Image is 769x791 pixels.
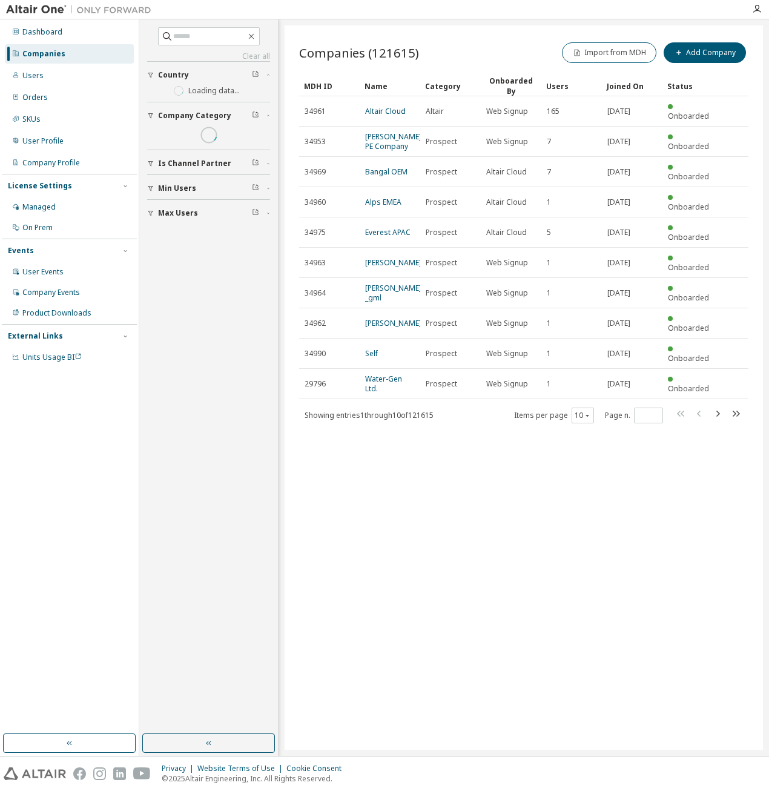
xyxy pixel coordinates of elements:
span: 34963 [305,258,326,268]
a: [PERSON_NAME] _gml [365,283,421,303]
div: User Profile [22,136,64,146]
a: [PERSON_NAME] [365,318,421,328]
span: Onboarded [668,171,709,182]
span: Onboarded [668,141,709,151]
span: Onboarded [668,323,709,333]
span: 34962 [305,319,326,328]
div: Users [22,71,44,81]
div: Companies [22,49,65,59]
a: Bangal OEM [365,167,408,177]
div: Dashboard [22,27,62,37]
div: Users [546,76,597,96]
span: [DATE] [607,319,630,328]
span: Showing entries 1 through 10 of 121615 [305,410,434,420]
img: linkedin.svg [113,767,126,780]
span: Web Signup [486,349,528,359]
span: Onboarded [668,111,709,121]
span: [DATE] [607,197,630,207]
img: instagram.svg [93,767,106,780]
img: Altair One [6,4,157,16]
span: 165 [547,107,559,116]
p: © 2025 Altair Engineering, Inc. All Rights Reserved. [162,773,349,784]
span: Clear filter [252,184,259,193]
button: Min Users [147,175,270,202]
span: Companies (121615) [299,44,419,61]
div: Events [8,246,34,256]
span: 1 [547,349,551,359]
span: Clear filter [252,70,259,80]
span: 34990 [305,349,326,359]
span: Prospect [426,319,457,328]
a: Everest APAC [365,227,411,237]
div: Product Downloads [22,308,91,318]
span: Is Channel Partner [158,159,231,168]
div: User Events [22,267,64,277]
img: facebook.svg [73,767,86,780]
span: Onboarded [668,232,709,242]
span: Altair [426,107,444,116]
span: 34964 [305,288,326,298]
span: Altair Cloud [486,167,527,177]
div: Joined On [607,76,658,96]
span: 7 [547,137,551,147]
span: [DATE] [607,258,630,268]
span: 29796 [305,379,326,389]
span: 7 [547,167,551,177]
div: On Prem [22,223,53,233]
div: Onboarded By [486,76,536,96]
span: [DATE] [607,137,630,147]
span: Prospect [426,349,457,359]
button: Import from MDH [562,42,656,63]
span: 34960 [305,197,326,207]
button: Add Company [664,42,746,63]
span: Onboarded [668,262,709,273]
span: Onboarded [668,293,709,303]
span: 1 [547,379,551,389]
span: Country [158,70,189,80]
img: youtube.svg [133,767,151,780]
span: Web Signup [486,379,528,389]
span: Web Signup [486,288,528,298]
span: 1 [547,288,551,298]
span: [DATE] [607,288,630,298]
span: Prospect [426,288,457,298]
span: Web Signup [486,137,528,147]
span: Web Signup [486,319,528,328]
div: Name [365,76,415,96]
div: Cookie Consent [286,764,349,773]
div: Company Profile [22,158,80,168]
div: Status [667,76,718,96]
span: Clear filter [252,159,259,168]
button: 10 [575,411,591,420]
span: [DATE] [607,228,630,237]
span: Page n. [605,408,663,423]
span: 1 [547,197,551,207]
span: Prospect [426,258,457,268]
a: Self [365,348,378,359]
div: MDH ID [304,76,355,96]
span: 1 [547,258,551,268]
span: Units Usage BI [22,352,82,362]
div: Category [425,76,476,96]
div: SKUs [22,114,41,124]
span: Onboarded [668,383,709,394]
label: Loading data... [188,86,240,96]
span: 34969 [305,167,326,177]
div: Website Terms of Use [197,764,286,773]
span: Prospect [426,167,457,177]
span: Max Users [158,208,198,218]
span: Clear filter [252,208,259,218]
button: Is Channel Partner [147,150,270,177]
div: Company Events [22,288,80,297]
span: [DATE] [607,349,630,359]
span: 34953 [305,137,326,147]
a: Water-Gen Ltd. [365,374,402,394]
span: Company Category [158,111,231,121]
span: Prospect [426,379,457,389]
span: Prospect [426,137,457,147]
span: Altair Cloud [486,197,527,207]
span: Prospect [426,197,457,207]
a: [PERSON_NAME] PE Company [365,131,421,151]
div: External Links [8,331,63,341]
button: Company Category [147,102,270,129]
